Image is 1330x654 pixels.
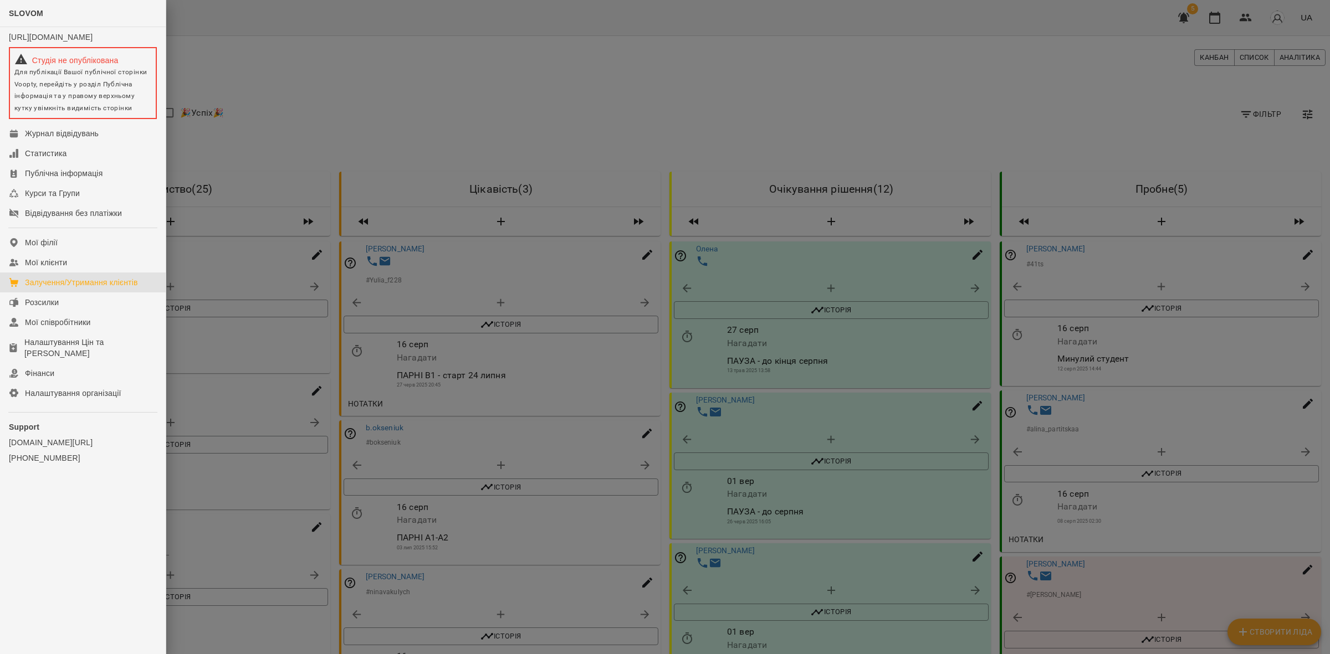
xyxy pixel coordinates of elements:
div: Налаштування організації [25,388,121,399]
div: Курси та Групи [25,188,80,199]
div: Залучення/Утримання клієнтів [25,277,138,288]
a: [PHONE_NUMBER] [9,452,157,464]
div: Розсилки [25,297,59,308]
a: [DOMAIN_NAME][URL] [9,437,157,448]
a: [URL][DOMAIN_NAME] [9,33,93,42]
div: Налаштування Цін та [PERSON_NAME] [24,337,157,359]
div: Журнал відвідувань [25,128,99,139]
span: SLOVOM [9,9,43,18]
div: Публічна інформація [25,168,103,179]
div: Мої співробітники [25,317,91,328]
div: Мої філії [25,237,58,248]
div: Студія не опублікована [14,53,151,66]
p: Support [9,421,157,432]
div: Відвідування без платіжки [25,208,122,219]
div: Статистика [25,148,67,159]
span: Для публікації Вашої публічної сторінки Voopty, перейдіть у розділ Публічна інформація та у право... [14,68,147,112]
div: Мої клієнти [25,257,67,268]
div: Фінанси [25,368,54,379]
